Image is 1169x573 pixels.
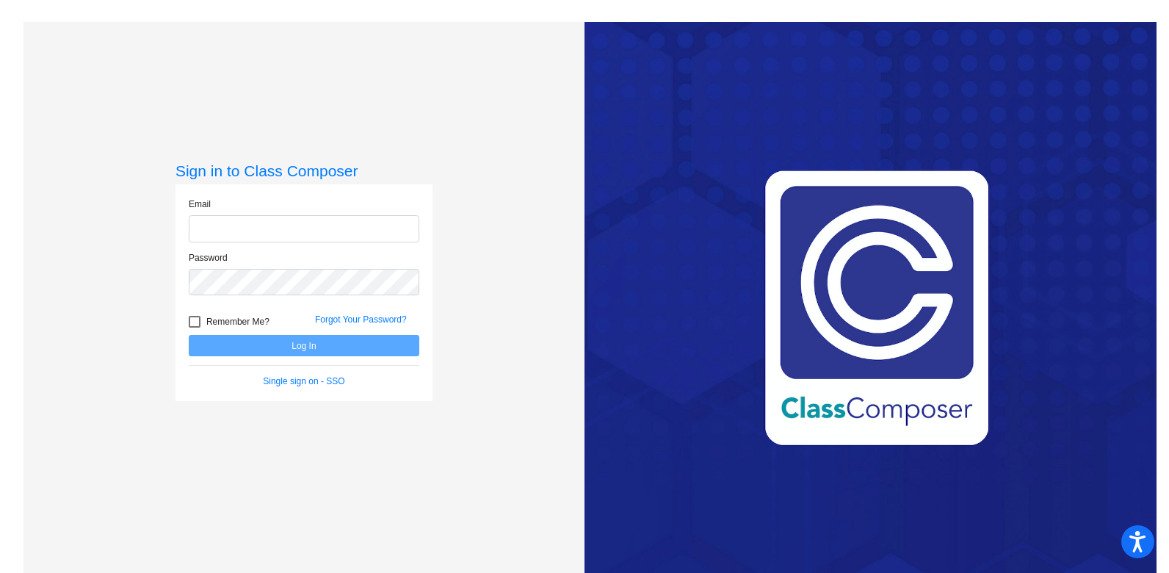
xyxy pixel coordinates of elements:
[189,198,211,211] label: Email
[189,335,419,356] button: Log In
[175,162,433,180] h3: Sign in to Class Composer
[263,376,344,386] a: Single sign on - SSO
[206,313,269,331] span: Remember Me?
[189,251,228,264] label: Password
[315,314,407,325] a: Forgot Your Password?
